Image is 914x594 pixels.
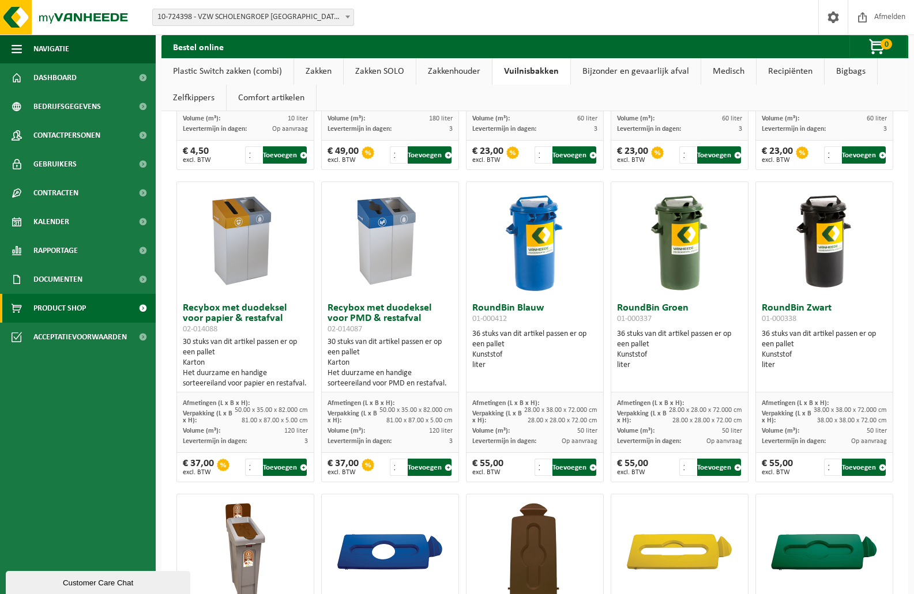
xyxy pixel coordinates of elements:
[669,407,742,414] span: 28.00 x 28.00 x 72.000 cm
[161,85,226,111] a: Zelfkippers
[33,323,127,351] span: Acceptatievoorwaarden
[617,360,742,370] div: liter
[472,400,539,407] span: Afmetingen (L x B x H):
[183,358,307,368] div: Karton
[183,146,211,164] div: € 4,50
[472,410,522,424] span: Verpakking (L x B x H):
[328,368,452,389] div: Het duurzame en handige sorteereiland voor PMD en restafval.
[33,121,100,150] span: Contactpersonen
[328,126,392,133] span: Levertermijn in dagen:
[33,207,69,236] span: Kalender
[562,438,597,445] span: Op aanvraag
[294,58,343,85] a: Zakken
[227,85,316,111] a: Comfort artikelen
[824,459,840,476] input: 1
[762,315,796,323] span: 01-000338
[617,410,667,424] span: Verpakking (L x B x H):
[183,157,211,164] span: excl. BTW
[183,115,220,122] span: Volume (m³):
[535,146,551,164] input: 1
[449,438,453,445] span: 3
[842,146,886,164] button: Toevoegen
[679,459,695,476] input: 1
[706,438,742,445] span: Op aanvraag
[881,39,892,50] span: 0
[328,325,362,334] span: 02-014087
[762,438,826,445] span: Levertermijn in dagen:
[472,115,510,122] span: Volume (m³):
[33,150,77,179] span: Gebruikers
[552,459,596,476] button: Toevoegen
[762,360,886,370] div: liter
[472,303,597,326] h3: RoundBin Blauw
[795,182,853,297] img: 01-000338
[449,126,453,133] span: 3
[408,146,452,164] button: Toevoegen
[617,427,655,434] span: Volume (m³):
[183,469,214,476] span: excl. BTW
[617,126,681,133] span: Levertermijn in dagen:
[183,438,247,445] span: Levertermijn in dagen:
[571,58,701,85] a: Bijzonder en gevaarlijk afval
[379,407,453,414] span: 50.00 x 35.00 x 82.000 cm
[472,469,503,476] span: excl. BTW
[697,146,741,164] button: Toevoegen
[762,329,886,370] div: 36 stuks van dit artikel passen er op een pallet
[867,427,887,434] span: 50 liter
[762,303,886,326] h3: RoundBin Zwart
[328,438,392,445] span: Levertermijn in dagen:
[849,35,907,58] button: 0
[263,459,307,476] button: Toevoegen
[161,35,235,58] h2: Bestel online
[328,400,394,407] span: Afmetingen (L x B x H):
[328,115,365,122] span: Volume (m³):
[183,337,307,389] div: 30 stuks van dit artikel passen er op een pallet
[183,427,220,434] span: Volume (m³):
[328,146,359,164] div: € 49,00
[617,459,648,476] div: € 55,00
[757,58,824,85] a: Recipiënten
[183,126,247,133] span: Levertermijn in dagen:
[328,303,452,334] h3: Recybox met duodeksel voor PMD & restafval
[672,417,742,424] span: 28.00 x 28.00 x 72.00 cm
[33,265,82,294] span: Documenten
[263,146,307,164] button: Toevoegen
[390,146,406,164] input: 1
[288,115,308,122] span: 10 liter
[344,58,416,85] a: Zakken SOLO
[386,417,453,424] span: 81.00 x 87.00 x 5.00 cm
[472,126,536,133] span: Levertermijn in dagen:
[722,427,742,434] span: 50 liter
[472,459,503,476] div: € 55,00
[235,407,308,414] span: 50.00 x 35.00 x 82.000 cm
[152,9,354,26] span: 10-724398 - VZW SCHOLENGROEP SINT-MICHIEL - VISO CAMPUS POLENPLEIN - ROESELARE
[697,459,741,476] button: Toevoegen
[33,92,101,121] span: Bedrijfsgegevens
[416,58,492,85] a: Zakkenhouder
[762,469,793,476] span: excl. BTW
[472,427,510,434] span: Volume (m³):
[762,427,799,434] span: Volume (m³):
[472,350,597,360] div: Kunststof
[33,35,69,63] span: Navigatie
[762,146,793,164] div: € 23,00
[328,337,452,389] div: 30 stuks van dit artikel passen er op een pallet
[762,115,799,122] span: Volume (m³):
[817,417,887,424] span: 38.00 x 38.00 x 72.00 cm
[332,182,447,297] img: 02-014087
[883,126,887,133] span: 3
[552,146,596,164] button: Toevoegen
[617,438,681,445] span: Levertermijn in dagen:
[33,294,86,323] span: Product Shop
[762,126,826,133] span: Levertermijn in dagen:
[408,459,452,476] button: Toevoegen
[617,115,655,122] span: Volume (m³):
[851,438,887,445] span: Op aanvraag
[472,157,503,164] span: excl. BTW
[284,427,308,434] span: 120 liter
[762,459,793,476] div: € 55,00
[617,157,648,164] span: excl. BTW
[429,115,453,122] span: 180 liter
[722,115,742,122] span: 60 liter
[577,115,597,122] span: 60 liter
